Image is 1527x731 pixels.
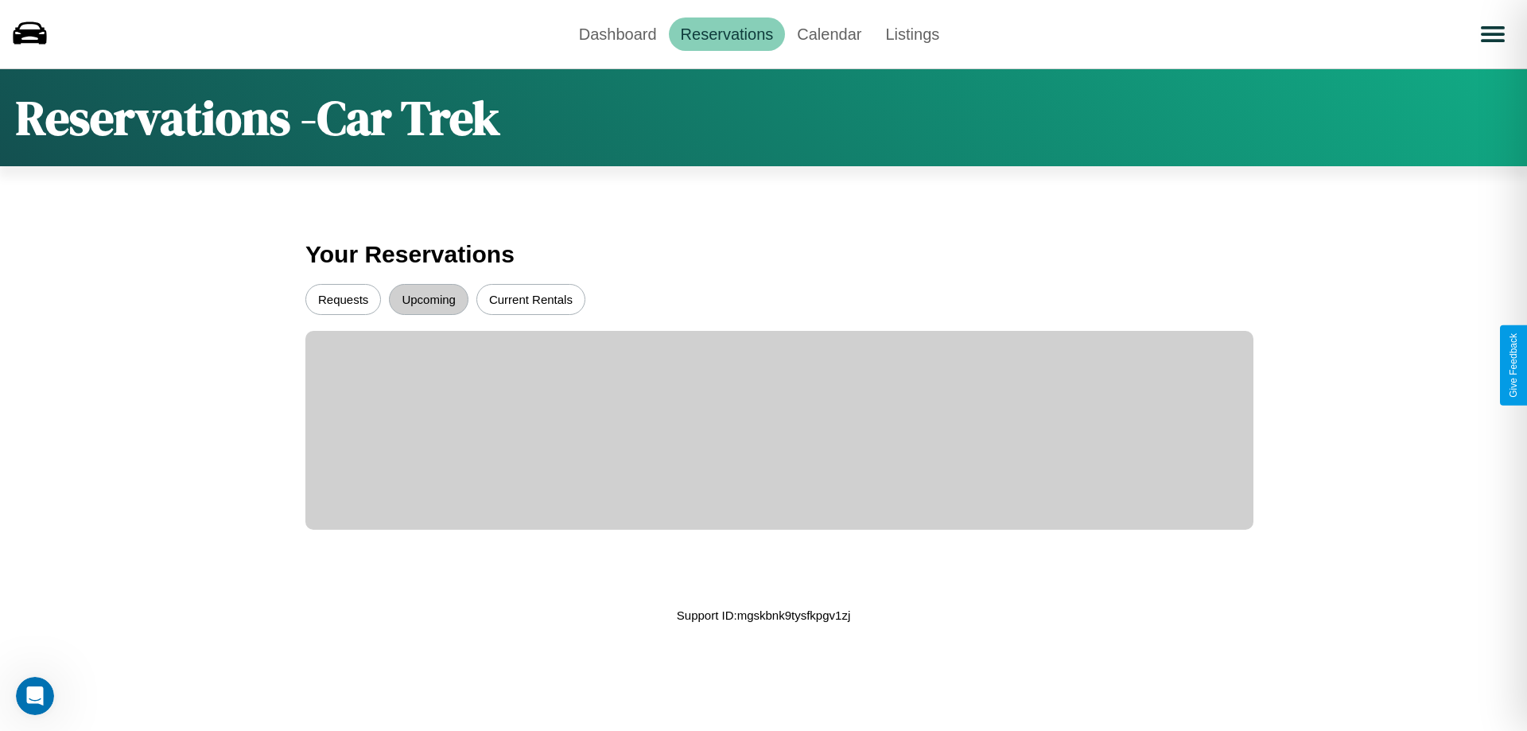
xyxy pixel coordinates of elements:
[305,233,1222,276] h3: Your Reservations
[873,17,951,51] a: Listings
[669,17,786,51] a: Reservations
[476,284,585,315] button: Current Rentals
[567,17,669,51] a: Dashboard
[1508,333,1519,398] div: Give Feedback
[305,284,381,315] button: Requests
[16,85,500,150] h1: Reservations - Car Trek
[1471,12,1515,56] button: Open menu
[785,17,873,51] a: Calendar
[677,605,850,626] p: Support ID: mgskbnk9tysfkpgv1zj
[389,284,468,315] button: Upcoming
[16,677,54,715] iframe: Intercom live chat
